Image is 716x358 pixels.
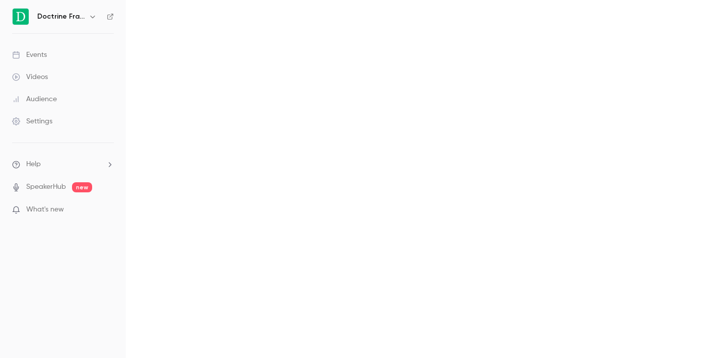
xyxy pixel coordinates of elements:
a: SpeakerHub [26,182,66,192]
img: Doctrine France [13,9,29,25]
span: Help [26,159,41,170]
li: help-dropdown-opener [12,159,114,170]
h6: Doctrine France [37,12,85,22]
span: What's new [26,204,64,215]
div: Events [12,50,47,60]
span: new [72,182,92,192]
div: Videos [12,72,48,82]
div: Audience [12,94,57,104]
div: Settings [12,116,52,126]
